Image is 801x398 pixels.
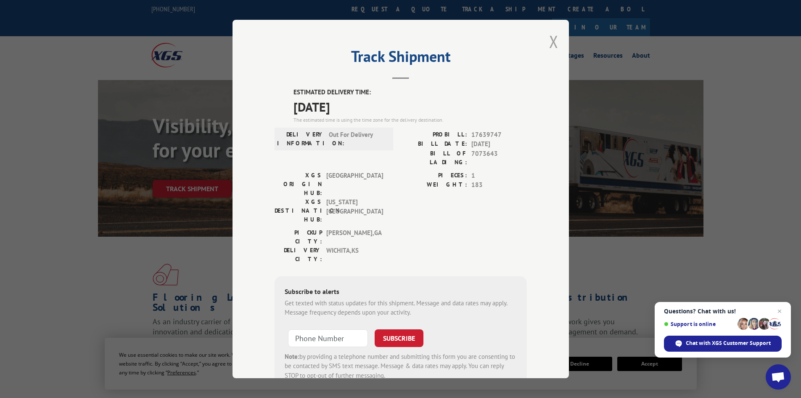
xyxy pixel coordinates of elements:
[775,306,785,316] span: Close chat
[285,353,299,361] strong: Note:
[471,149,527,167] span: 7073643
[329,130,386,148] span: Out For Delivery
[401,139,467,149] label: BILL DATE:
[293,97,527,116] span: [DATE]
[766,364,791,390] div: Open chat
[285,352,517,381] div: by providing a telephone number and submitting this form you are consenting to be contacted by SM...
[326,171,383,198] span: [GEOGRAPHIC_DATA]
[275,171,322,198] label: XGS ORIGIN HUB:
[664,336,782,352] div: Chat with XGS Customer Support
[471,171,527,181] span: 1
[288,329,368,347] input: Phone Number
[401,171,467,181] label: PIECES:
[326,228,383,246] span: [PERSON_NAME] , GA
[275,198,322,224] label: XGS DESTINATION HUB:
[285,286,517,299] div: Subscribe to alerts
[549,30,558,53] button: Close modal
[326,246,383,264] span: WICHITA , KS
[293,116,527,124] div: The estimated time is using the time zone for the delivery destination.
[401,130,467,140] label: PROBILL:
[326,198,383,224] span: [US_STATE][GEOGRAPHIC_DATA]
[275,51,527,67] h2: Track Shipment
[471,130,527,140] span: 17639747
[375,329,423,347] button: SUBSCRIBE
[285,299,517,318] div: Get texted with status updates for this shipment. Message and data rates may apply. Message frequ...
[664,321,735,327] span: Support is online
[686,339,771,347] span: Chat with XGS Customer Support
[471,139,527,149] span: [DATE]
[401,149,467,167] label: BILL OF LADING:
[664,308,782,315] span: Questions? Chat with us!
[471,180,527,190] span: 183
[293,88,527,97] label: ESTIMATED DELIVERY TIME:
[275,246,322,264] label: DELIVERY CITY:
[275,228,322,246] label: PICKUP CITY:
[401,180,467,190] label: WEIGHT:
[277,130,325,148] label: DELIVERY INFORMATION:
